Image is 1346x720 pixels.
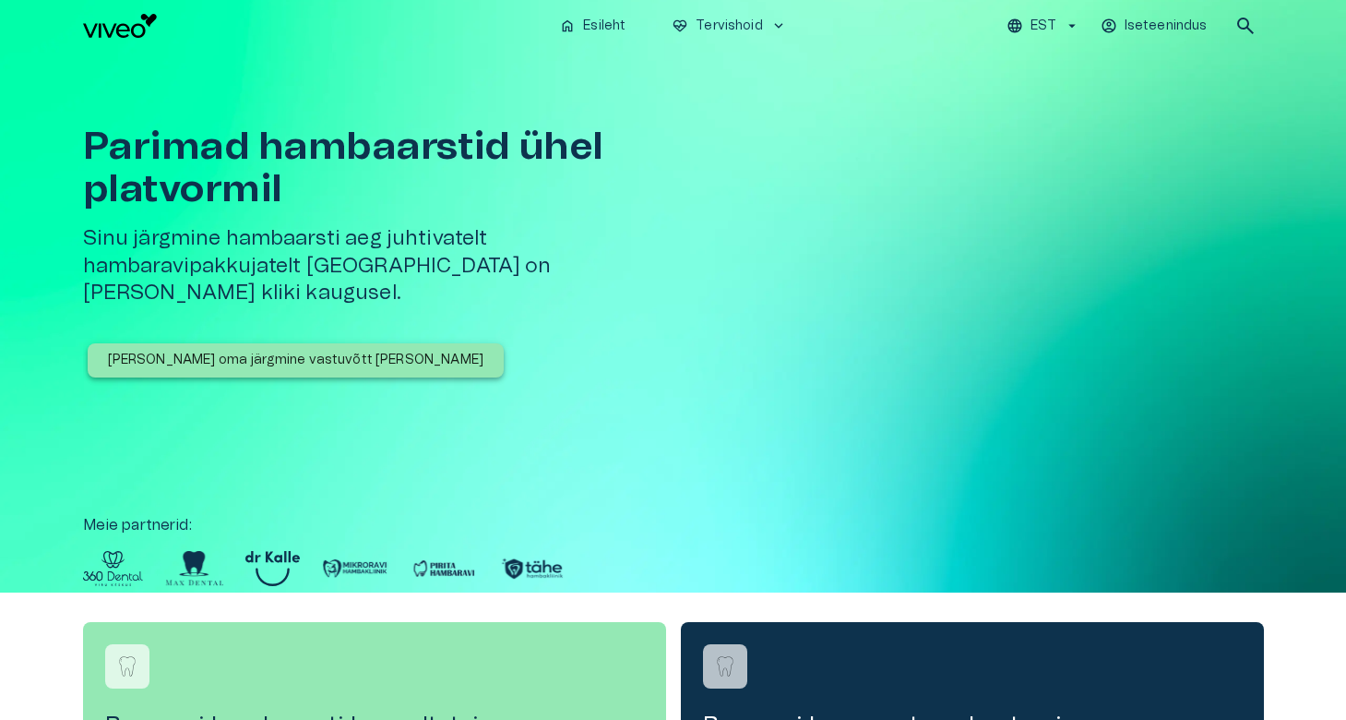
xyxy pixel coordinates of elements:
[108,351,484,370] p: [PERSON_NAME] oma järgmine vastuvõtt [PERSON_NAME]
[245,551,300,586] img: Partner logo
[83,551,143,586] img: Partner logo
[672,18,688,34] span: ecg_heart
[711,653,739,680] img: Broneeri hammaste puhastamine logo
[113,653,141,680] img: Broneeri hambaarsti konsultatsioon logo
[322,551,388,586] img: Partner logo
[83,514,1264,536] p: Meie partnerid :
[696,17,763,36] p: Tervishoid
[770,18,787,34] span: keyboard_arrow_down
[1234,15,1257,37] span: search
[499,551,566,586] img: Partner logo
[88,343,505,378] button: [PERSON_NAME] oma järgmine vastuvõtt [PERSON_NAME]
[83,14,545,38] a: Navigate to homepage
[1004,13,1082,40] button: EST
[583,17,625,36] p: Esileht
[83,14,157,38] img: Viveo logo
[165,551,223,586] img: Partner logo
[1098,13,1212,40] button: Iseteenindus
[1125,17,1208,36] p: Iseteenindus
[552,13,635,40] button: homeEsileht
[1227,7,1264,44] button: open search modal
[83,126,681,210] h1: Parimad hambaarstid ühel platvormil
[1030,17,1055,36] p: EST
[83,225,681,306] h5: Sinu järgmine hambaarsti aeg juhtivatelt hambaravipakkujatelt [GEOGRAPHIC_DATA] on [PERSON_NAME] ...
[559,18,576,34] span: home
[411,551,477,586] img: Partner logo
[664,13,794,40] button: ecg_heartTervishoidkeyboard_arrow_down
